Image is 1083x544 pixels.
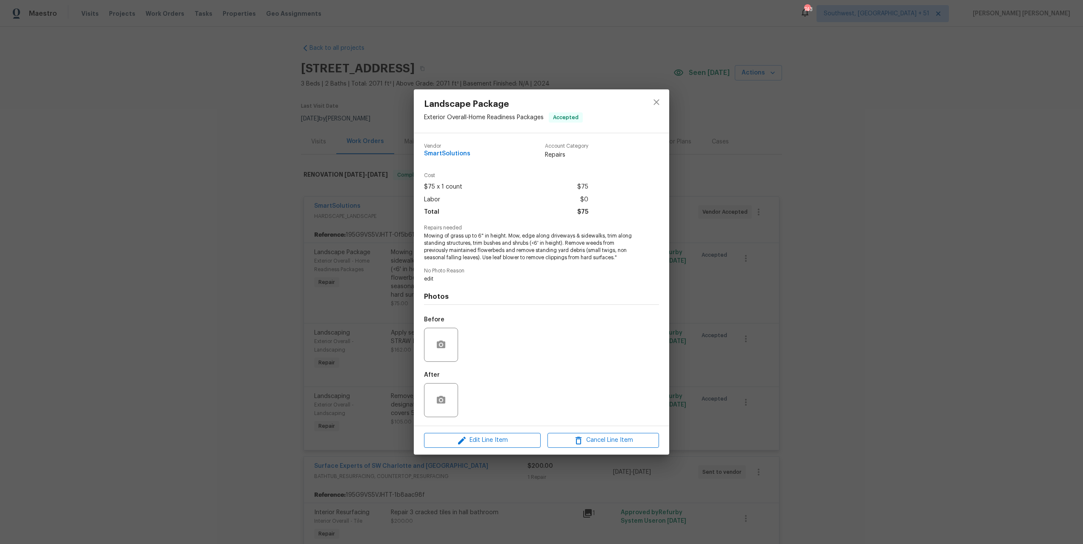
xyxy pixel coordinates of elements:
span: No Photo Reason [424,268,659,274]
span: Repairs needed [424,225,659,231]
button: close [646,92,667,112]
span: Exterior Overall - Home Readiness Packages [424,115,544,120]
span: Account Category [545,143,588,149]
button: Edit Line Item [424,433,541,448]
h5: After [424,372,440,378]
span: Cost [424,173,588,178]
span: $0 [580,194,588,206]
span: Accepted [550,113,582,122]
span: $75 [577,206,588,218]
button: Cancel Line Item [547,433,659,448]
span: Cancel Line Item [550,435,656,446]
span: Mowing of grass up to 6" in height. Mow, edge along driveways & sidewalks, trim along standing st... [424,232,636,261]
span: SmartSolutions [424,151,470,157]
div: 743 [804,5,810,14]
span: Labor [424,194,440,206]
span: Vendor [424,143,470,149]
span: Repairs [545,151,588,159]
span: edit [424,275,636,283]
span: Edit Line Item [427,435,538,446]
span: Landscape Package [424,100,583,109]
span: $75 [577,181,588,193]
h5: Before [424,317,444,323]
span: Total [424,206,439,218]
h4: Photos [424,292,659,301]
span: $75 x 1 count [424,181,462,193]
